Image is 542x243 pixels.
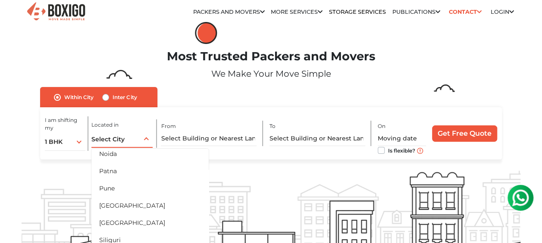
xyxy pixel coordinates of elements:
a: Packers and Movers [193,9,265,15]
li: [GEOGRAPHIC_DATA] [91,214,209,231]
input: Moving date [378,131,426,146]
label: From [161,122,175,130]
li: Patna [91,162,209,180]
label: Located in [91,121,119,129]
label: I am shifting my [45,116,85,132]
a: More services [271,9,323,15]
a: Login [491,9,514,15]
label: Within City [64,92,94,103]
li: [GEOGRAPHIC_DATA] [91,197,209,214]
img: whatsapp-icon.svg [9,9,26,26]
p: We Make Your Move Simple [22,67,520,80]
li: Noida [91,145,209,162]
li: Pune [91,180,209,197]
label: Inter City [113,92,137,103]
label: On [378,122,385,130]
label: To [269,122,276,130]
a: Contact [446,5,485,19]
input: Select Building or Nearest Landmark [161,131,257,146]
img: move_date_info [417,148,423,154]
input: Select Building or Nearest Landmark [269,131,365,146]
a: Storage Services [329,9,385,15]
a: Publications [392,9,440,15]
span: Select City [91,135,125,143]
span: 1 BHK [45,138,63,146]
img: Boxigo [26,1,86,22]
h1: Most Trusted Packers and Movers [22,50,520,64]
input: Get Free Quote [432,125,497,142]
label: Is flexible? [388,145,415,154]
